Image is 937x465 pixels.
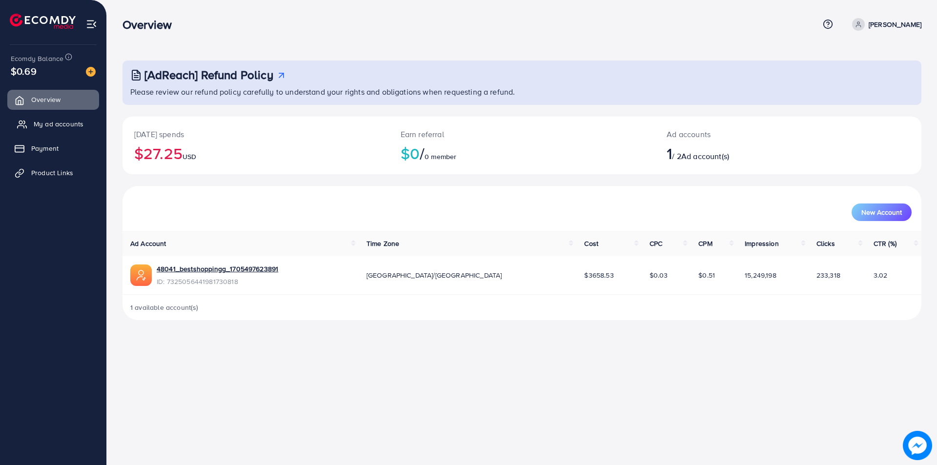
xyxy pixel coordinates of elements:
[584,270,613,280] span: $3658.53
[31,168,73,178] span: Product Links
[816,239,835,248] span: Clicks
[874,239,896,248] span: CTR (%)
[584,239,598,248] span: Cost
[157,277,278,286] span: ID: 7325056441981730818
[86,19,97,30] img: menu
[31,95,61,104] span: Overview
[745,270,776,280] span: 15,249,198
[130,239,166,248] span: Ad Account
[420,142,425,164] span: /
[130,303,199,312] span: 1 available account(s)
[650,239,662,248] span: CPC
[134,144,377,162] h2: $27.25
[31,143,59,153] span: Payment
[367,270,502,280] span: [GEOGRAPHIC_DATA]/[GEOGRAPHIC_DATA]
[650,270,668,280] span: $0.03
[367,239,399,248] span: Time Zone
[10,14,76,29] img: logo
[848,18,921,31] a: [PERSON_NAME]
[401,128,644,140] p: Earn referral
[157,264,278,274] a: 48041_bestshoppingg_1705497623891
[11,54,63,63] span: Ecomdy Balance
[905,433,930,458] img: image
[183,152,196,162] span: USD
[681,151,729,162] span: Ad account(s)
[401,144,644,162] h2: $0
[861,209,902,216] span: New Account
[869,19,921,30] p: [PERSON_NAME]
[425,152,456,162] span: 0 member
[816,270,840,280] span: 233,318
[852,203,912,221] button: New Account
[7,163,99,182] a: Product Links
[86,67,96,77] img: image
[698,239,712,248] span: CPM
[667,128,843,140] p: Ad accounts
[130,264,152,286] img: ic-ads-acc.e4c84228.svg
[7,90,99,109] a: Overview
[7,114,99,134] a: My ad accounts
[874,270,888,280] span: 3.02
[7,139,99,158] a: Payment
[34,119,83,129] span: My ad accounts
[144,68,273,82] h3: [AdReach] Refund Policy
[667,144,843,162] h2: / 2
[134,128,377,140] p: [DATE] spends
[122,18,180,32] h3: Overview
[130,86,916,98] p: Please review our refund policy carefully to understand your rights and obligations when requesti...
[667,142,672,164] span: 1
[745,239,779,248] span: Impression
[698,270,715,280] span: $0.51
[11,64,37,78] span: $0.69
